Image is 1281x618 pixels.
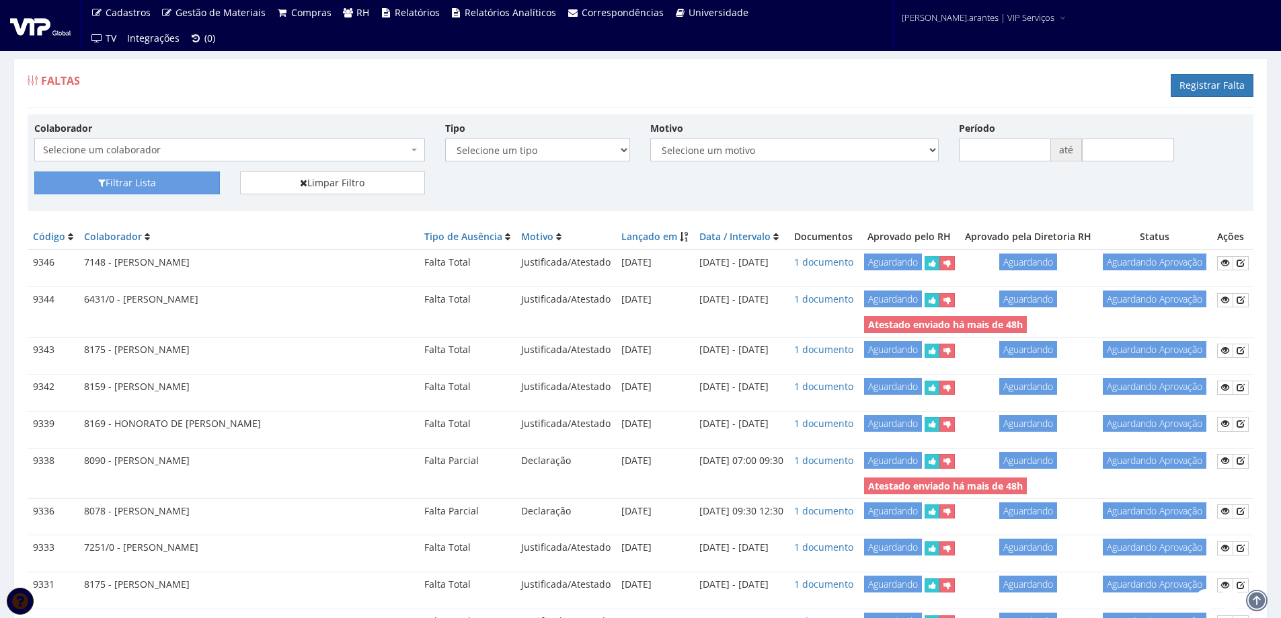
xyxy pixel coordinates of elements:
[79,498,419,524] td: 8078 - [PERSON_NAME]
[424,230,502,243] a: Tipo de Ausência
[694,374,789,399] td: [DATE] - [DATE]
[28,374,79,399] td: 9342
[694,338,789,363] td: [DATE] - [DATE]
[999,254,1057,270] span: Aguardando
[28,498,79,524] td: 9336
[122,26,185,51] a: Integrações
[176,6,266,19] span: Gestão de Materiais
[999,415,1057,432] span: Aguardando
[419,411,516,436] td: Falta Total
[694,535,789,561] td: [DATE] - [DATE]
[419,535,516,561] td: Falta Total
[445,122,465,135] label: Tipo
[33,230,65,243] a: Código
[616,411,693,436] td: [DATE]
[516,572,616,598] td: Justificada/Atestado
[79,572,419,598] td: 8175 - [PERSON_NAME]
[859,225,960,249] th: Aprovado pelo RH
[516,374,616,399] td: Justificada/Atestado
[127,32,180,44] span: Integrações
[694,287,789,313] td: [DATE] - [DATE]
[28,249,79,276] td: 9346
[419,249,516,276] td: Falta Total
[616,572,693,598] td: [DATE]
[465,6,556,19] span: Relatórios Analíticos
[516,498,616,524] td: Declaração
[10,15,71,36] img: logo
[516,535,616,561] td: Justificada/Atestado
[1103,415,1206,432] span: Aguardando Aprovação
[616,287,693,313] td: [DATE]
[1212,225,1253,249] th: Ações
[1103,378,1206,395] span: Aguardando Aprovação
[34,122,92,135] label: Colaborador
[79,249,419,276] td: 7148 - [PERSON_NAME]
[699,230,771,243] a: Data / Intervalo
[28,572,79,598] td: 9331
[516,411,616,436] td: Justificada/Atestado
[864,291,922,307] span: Aguardando
[999,452,1057,469] span: Aguardando
[694,411,789,436] td: [DATE] - [DATE]
[79,338,419,363] td: 8175 - [PERSON_NAME]
[79,411,419,436] td: 8169 - HONORATO DE [PERSON_NAME]
[79,374,419,399] td: 8159 - [PERSON_NAME]
[868,318,1023,331] strong: Atestado enviado há mais de 48h
[999,502,1057,519] span: Aguardando
[794,454,853,467] a: 1 documento
[1051,139,1082,161] span: até
[419,448,516,473] td: Falta Parcial
[794,504,853,517] a: 1 documento
[419,498,516,524] td: Falta Parcial
[79,535,419,561] td: 7251/0 - [PERSON_NAME]
[1103,254,1206,270] span: Aguardando Aprovação
[616,249,693,276] td: [DATE]
[999,539,1057,555] span: Aguardando
[204,32,215,44] span: (0)
[34,139,425,161] span: Selecione um colaborador
[1103,291,1206,307] span: Aguardando Aprovação
[419,338,516,363] td: Falta Total
[689,6,748,19] span: Universidade
[794,256,853,268] a: 1 documento
[1171,74,1253,97] a: Registrar Falta
[794,293,853,305] a: 1 documento
[28,338,79,363] td: 9343
[902,11,1054,24] span: [PERSON_NAME].arantes | VIP Serviços
[516,287,616,313] td: Justificada/Atestado
[794,578,853,590] a: 1 documento
[516,448,616,473] td: Declaração
[694,498,789,524] td: [DATE] 09:30 12:30
[106,6,151,19] span: Cadastros
[395,6,440,19] span: Relatórios
[694,572,789,598] td: [DATE] - [DATE]
[356,6,369,19] span: RH
[1103,452,1206,469] span: Aguardando Aprovação
[28,535,79,561] td: 9333
[694,249,789,276] td: [DATE] - [DATE]
[291,6,332,19] span: Compras
[28,411,79,436] td: 9339
[999,291,1057,307] span: Aguardando
[1103,341,1206,358] span: Aguardando Aprovação
[616,338,693,363] td: [DATE]
[1103,502,1206,519] span: Aguardando Aprovação
[999,341,1057,358] span: Aguardando
[864,576,922,592] span: Aguardando
[240,171,426,194] a: Limpar Filtro
[999,378,1057,395] span: Aguardando
[616,448,693,473] td: [DATE]
[34,171,220,194] button: Filtrar Lista
[1097,225,1212,249] th: Status
[621,230,677,243] a: Lançado em
[85,26,122,51] a: TV
[789,225,859,249] th: Documentos
[864,539,922,555] span: Aguardando
[794,417,853,430] a: 1 documento
[185,26,221,51] a: (0)
[419,287,516,313] td: Falta Total
[864,254,922,270] span: Aguardando
[84,230,142,243] a: Colaborador
[582,6,664,19] span: Correspondências
[79,287,419,313] td: 6431/0 - [PERSON_NAME]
